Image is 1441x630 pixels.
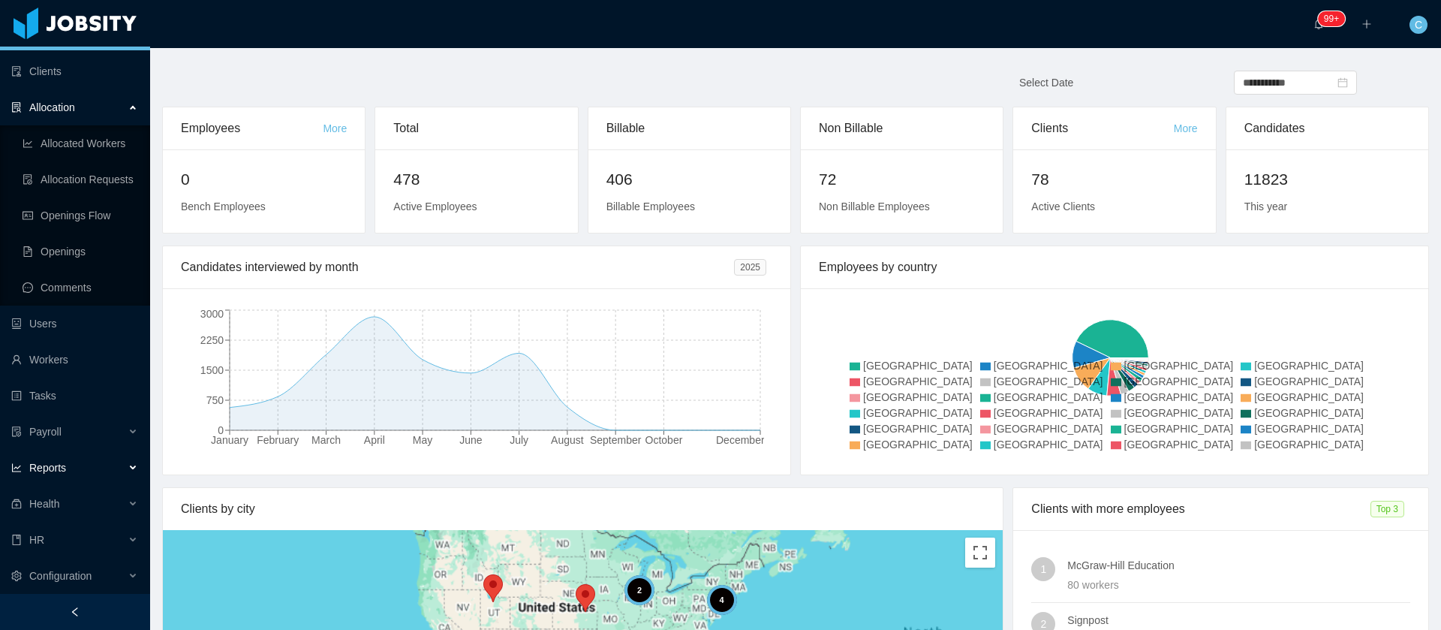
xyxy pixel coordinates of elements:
[645,434,683,446] tspan: October
[364,434,385,446] tspan: April
[819,107,985,149] div: Non Billable
[863,423,973,435] span: [GEOGRAPHIC_DATA]
[1067,612,1410,628] h4: Signpost
[510,434,528,446] tspan: July
[863,439,973,451] span: [GEOGRAPHIC_DATA]
[1254,407,1364,419] span: [GEOGRAPHIC_DATA]
[29,101,75,113] span: Allocation
[393,107,559,149] div: Total
[11,535,22,545] i: icon: book
[1318,11,1345,26] sup: 198
[181,246,734,288] div: Candidates interviewed by month
[551,434,584,446] tspan: August
[1244,167,1410,191] h2: 11823
[11,345,138,375] a: icon: userWorkers
[994,360,1103,372] span: [GEOGRAPHIC_DATA]
[716,434,765,446] tspan: December
[257,434,299,446] tspan: February
[211,434,248,446] tspan: January
[11,381,138,411] a: icon: profileTasks
[323,122,347,134] a: More
[218,424,224,436] tspan: 0
[994,439,1103,451] span: [GEOGRAPHIC_DATA]
[23,200,138,231] a: icon: idcardOpenings Flow
[11,463,22,473] i: icon: line-chart
[1031,167,1197,191] h2: 78
[181,488,985,530] div: Clients by city
[819,246,1410,288] div: Employees by country
[413,434,432,446] tspan: May
[1067,557,1410,574] h4: McGraw-Hill Education
[1040,557,1046,581] span: 1
[606,167,772,191] h2: 406
[863,391,973,403] span: [GEOGRAPHIC_DATA]
[29,426,62,438] span: Payroll
[606,107,772,149] div: Billable
[994,407,1103,419] span: [GEOGRAPHIC_DATA]
[1174,122,1198,134] a: More
[29,462,66,474] span: Reports
[965,538,995,568] button: Toggle fullscreen view
[994,375,1103,387] span: [GEOGRAPHIC_DATA]
[23,237,138,267] a: icon: file-textOpenings
[393,200,477,213] span: Active Employees
[1254,423,1364,435] span: [GEOGRAPHIC_DATA]
[11,499,22,509] i: icon: medicine-box
[29,498,59,510] span: Health
[1254,360,1364,372] span: [GEOGRAPHIC_DATA]
[863,407,973,419] span: [GEOGRAPHIC_DATA]
[459,434,483,446] tspan: June
[624,575,654,605] div: 2
[706,585,736,615] div: 4
[200,364,224,376] tspan: 1500
[1124,360,1234,372] span: [GEOGRAPHIC_DATA]
[1019,77,1073,89] span: Select Date
[863,375,973,387] span: [GEOGRAPHIC_DATA]
[590,434,642,446] tspan: September
[1031,488,1370,530] div: Clients with more employees
[1415,16,1422,34] span: C
[11,571,22,581] i: icon: setting
[1031,107,1173,149] div: Clients
[994,423,1103,435] span: [GEOGRAPHIC_DATA]
[819,167,985,191] h2: 72
[1361,19,1372,29] i: icon: plus
[1370,501,1404,517] span: Top 3
[734,259,766,276] span: 2025
[819,200,930,213] span: Non Billable Employees
[206,394,224,406] tspan: 750
[1254,439,1364,451] span: [GEOGRAPHIC_DATA]
[1124,375,1234,387] span: [GEOGRAPHIC_DATA]
[29,534,44,546] span: HR
[200,334,224,346] tspan: 2250
[1337,77,1348,88] i: icon: calendar
[1124,407,1234,419] span: [GEOGRAPHIC_DATA]
[181,167,347,191] h2: 0
[1067,577,1410,593] div: 80 workers
[1254,391,1364,403] span: [GEOGRAPHIC_DATA]
[11,427,22,437] i: icon: file-protect
[606,200,695,213] span: Billable Employees
[1031,200,1095,213] span: Active Clients
[11,102,22,113] i: icon: solution
[1244,200,1288,213] span: This year
[1254,375,1364,387] span: [GEOGRAPHIC_DATA]
[200,308,224,320] tspan: 3000
[1124,439,1234,451] span: [GEOGRAPHIC_DATA]
[1124,391,1234,403] span: [GEOGRAPHIC_DATA]
[311,434,341,446] tspan: March
[23,128,138,158] a: icon: line-chartAllocated Workers
[29,570,92,582] span: Configuration
[863,360,973,372] span: [GEOGRAPHIC_DATA]
[1244,107,1410,149] div: Candidates
[393,167,559,191] h2: 478
[1124,423,1234,435] span: [GEOGRAPHIC_DATA]
[23,164,138,194] a: icon: file-doneAllocation Requests
[11,309,138,339] a: icon: robotUsers
[11,56,138,86] a: icon: auditClients
[994,391,1103,403] span: [GEOGRAPHIC_DATA]
[1313,19,1324,29] i: icon: bell
[23,273,138,303] a: icon: messageComments
[181,200,266,213] span: Bench Employees
[181,107,323,149] div: Employees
